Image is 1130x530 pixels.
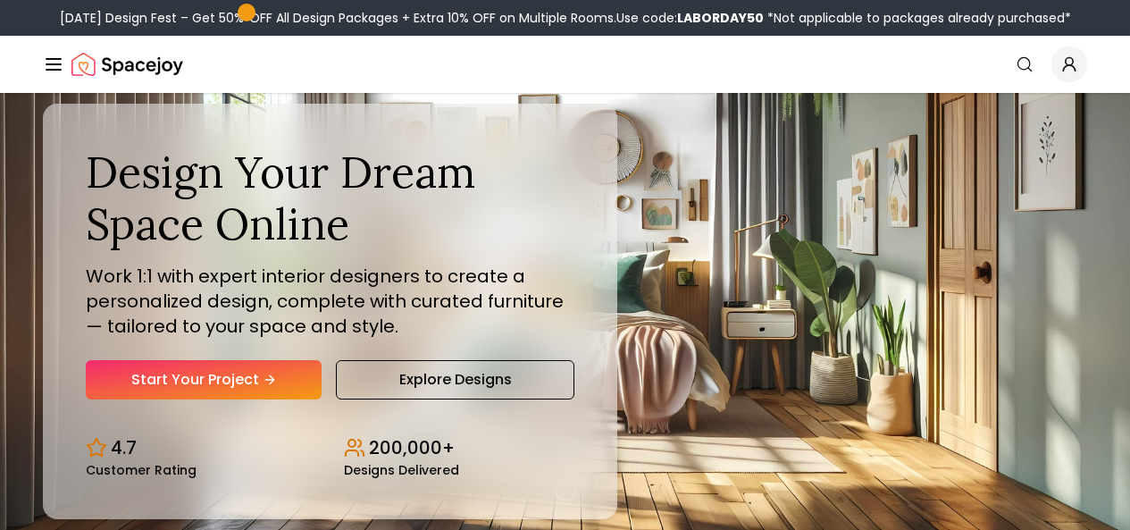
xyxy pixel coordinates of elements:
p: Work 1:1 with expert interior designers to create a personalized design, complete with curated fu... [86,264,574,339]
p: 4.7 [111,435,137,460]
small: Designs Delivered [344,464,459,476]
span: Use code: [616,9,764,27]
b: LABORDAY50 [677,9,764,27]
small: Customer Rating [86,464,197,476]
div: [DATE] Design Fest – Get 50% OFF All Design Packages + Extra 10% OFF on Multiple Rooms. [60,9,1071,27]
h1: Design Your Dream Space Online [86,147,574,249]
a: Start Your Project [86,360,322,400]
nav: Global [43,36,1087,93]
span: *Not applicable to packages already purchased* [764,9,1071,27]
img: Spacejoy Logo [71,46,183,82]
a: Explore Designs [336,360,573,400]
a: Spacejoy [71,46,183,82]
div: Design stats [86,421,574,476]
p: 200,000+ [369,435,455,460]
